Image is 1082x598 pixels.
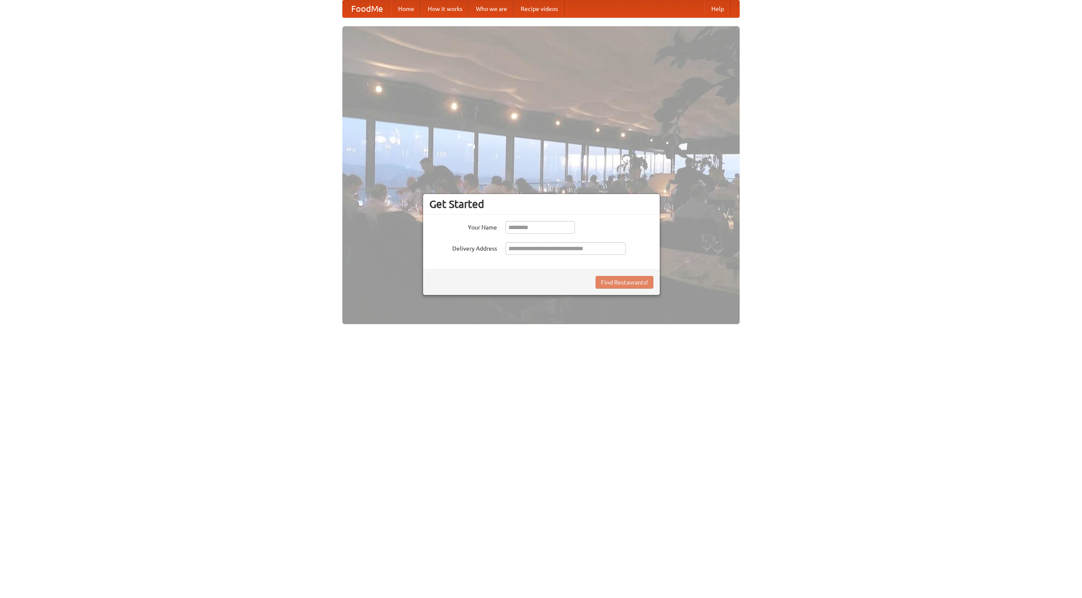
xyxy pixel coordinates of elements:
a: How it works [421,0,469,17]
a: Home [391,0,421,17]
h3: Get Started [429,198,653,210]
label: Your Name [429,221,497,232]
a: Who we are [469,0,514,17]
a: Recipe videos [514,0,565,17]
a: FoodMe [343,0,391,17]
label: Delivery Address [429,242,497,253]
button: Find Restaurants! [596,276,653,289]
a: Help [705,0,731,17]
